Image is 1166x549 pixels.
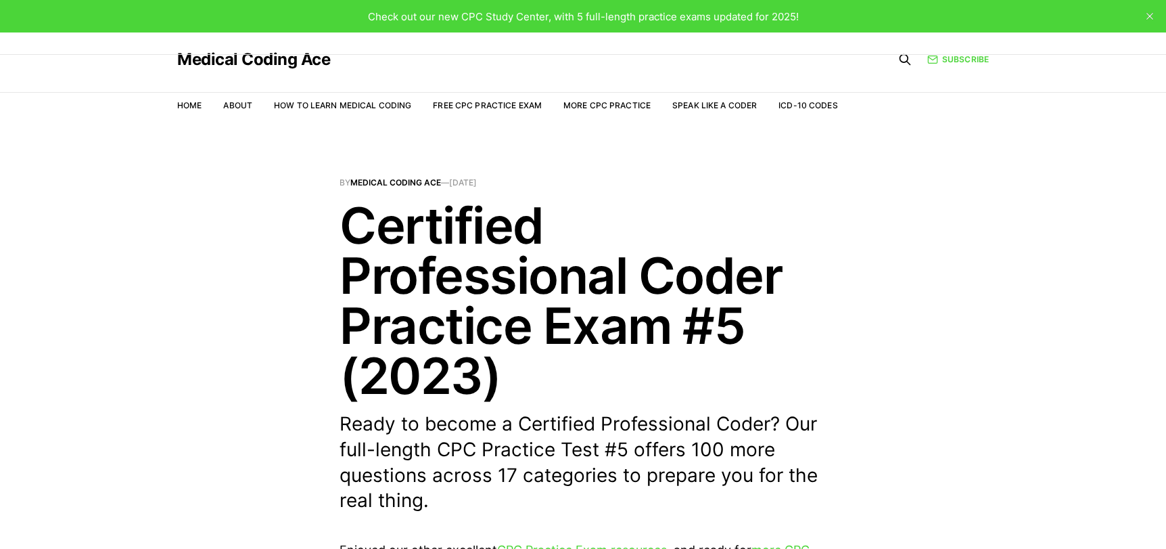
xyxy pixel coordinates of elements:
time: [DATE] [449,177,477,188]
a: Speak Like a Coder [672,100,757,110]
a: Medical Coding Ace [177,51,330,68]
p: Ready to become a Certified Professional Coder? Our full-length CPC Practice Test #5 offers 100 m... [340,412,826,514]
a: Free CPC Practice Exam [433,100,542,110]
span: Check out our new CPC Study Center, with 5 full-length practice exams updated for 2025! [368,10,799,23]
span: By — [340,179,826,187]
a: Subscribe [927,53,989,66]
iframe: portal-trigger [946,483,1166,549]
button: close [1139,5,1161,27]
h1: Certified Professional Coder Practice Exam #5 (2023) [340,200,826,401]
a: More CPC Practice [563,100,651,110]
a: ICD-10 Codes [778,100,837,110]
a: About [223,100,252,110]
a: Home [177,100,202,110]
a: Medical Coding Ace [350,177,441,188]
a: How to Learn Medical Coding [274,100,411,110]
